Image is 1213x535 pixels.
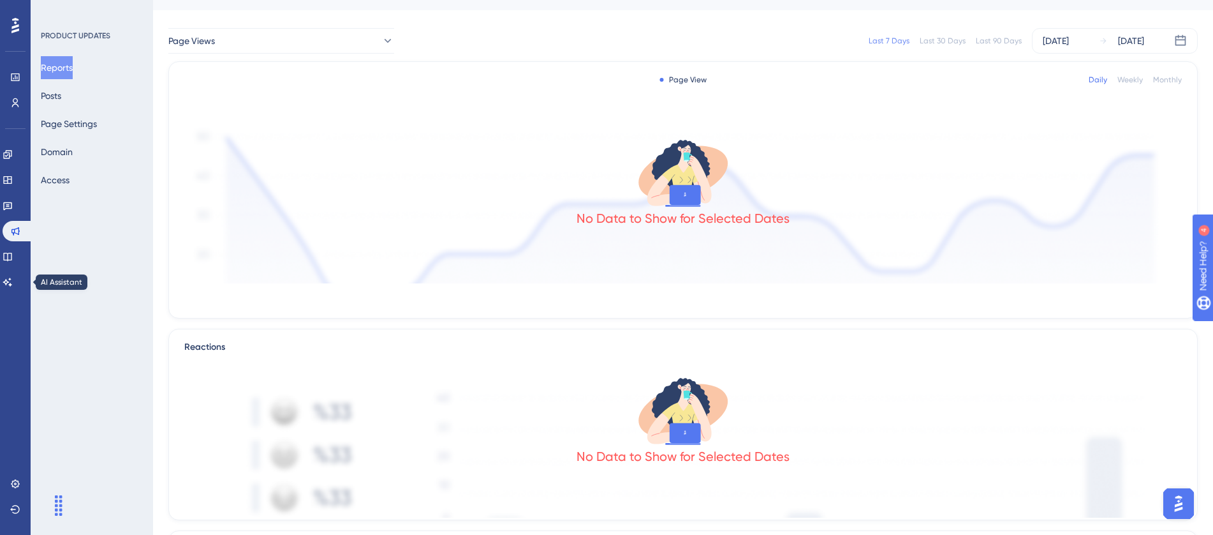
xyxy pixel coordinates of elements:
[577,209,790,227] div: No Data to Show for Selected Dates
[89,6,92,17] div: 4
[660,75,707,85] div: Page View
[168,33,215,49] span: Page Views
[976,36,1022,46] div: Last 90 Days
[41,31,110,41] div: PRODUCT UPDATES
[41,84,61,107] button: Posts
[184,340,1182,355] div: Reactions
[1153,75,1182,85] div: Monthly
[1159,485,1198,523] iframe: UserGuiding AI Assistant Launcher
[1117,75,1143,85] div: Weekly
[920,36,966,46] div: Last 30 Days
[30,3,80,19] span: Need Help?
[168,28,394,54] button: Page Views
[41,56,73,79] button: Reports
[41,140,73,163] button: Domain
[869,36,909,46] div: Last 7 Days
[1089,75,1107,85] div: Daily
[41,112,97,135] button: Page Settings
[1118,33,1144,49] div: [DATE]
[41,169,70,192] button: Access
[577,448,790,465] div: No Data to Show for Selected Dates
[1043,33,1069,49] div: [DATE]
[48,486,69,525] div: Drag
